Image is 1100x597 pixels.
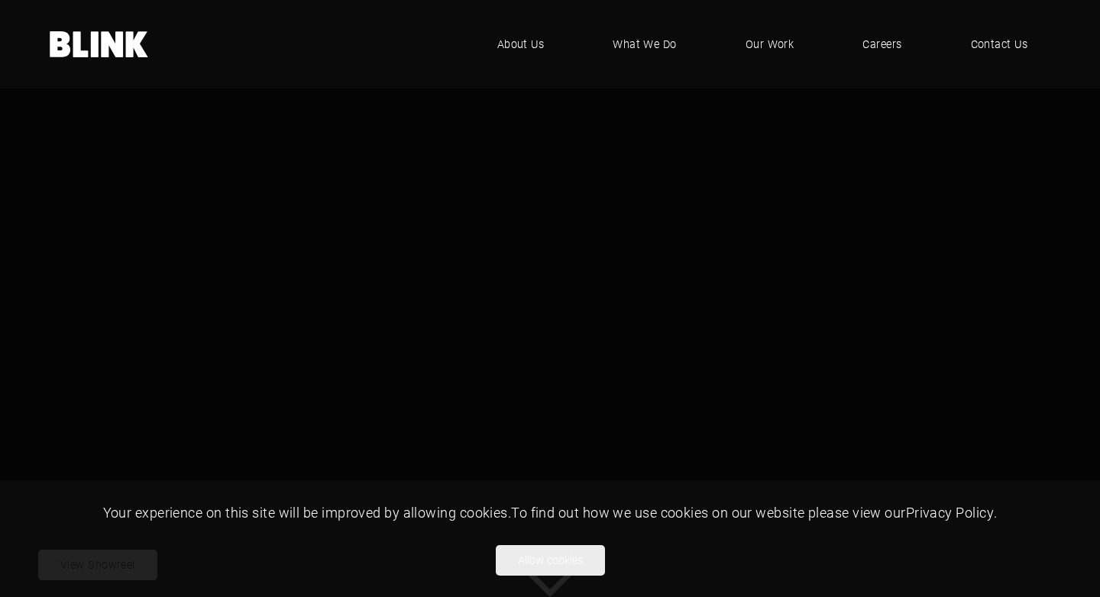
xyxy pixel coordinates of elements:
[103,503,998,521] span: Your experience on this site will be improved by allowing cookies. To find out how we use cookies...
[971,36,1028,53] span: Contact Us
[948,21,1051,67] a: Contact Us
[906,503,994,521] a: Privacy Policy
[840,21,924,67] a: Careers
[497,36,545,53] span: About Us
[474,21,568,67] a: About Us
[613,36,677,53] span: What We Do
[862,36,901,53] span: Careers
[746,36,794,53] span: Our Work
[723,21,817,67] a: Our Work
[50,31,149,57] a: Home
[496,545,605,576] button: Allow cookies
[590,21,700,67] a: What We Do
